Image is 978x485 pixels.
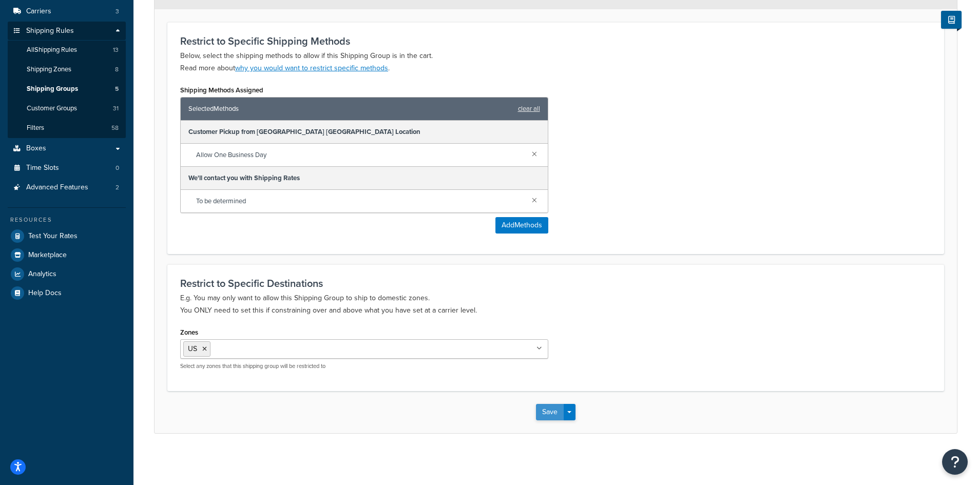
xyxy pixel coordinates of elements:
[8,22,126,139] li: Shipping Rules
[27,46,77,54] span: All Shipping Rules
[26,27,74,35] span: Shipping Rules
[113,46,119,54] span: 13
[536,404,564,420] button: Save
[116,164,119,172] span: 0
[495,217,548,234] button: AddMethods
[8,60,126,79] li: Shipping Zones
[518,102,540,116] a: clear all
[27,85,78,93] span: Shipping Groups
[8,60,126,79] a: Shipping Zones8
[8,159,126,178] li: Time Slots
[180,362,548,370] p: Select any zones that this shipping group will be restricted to
[8,99,126,118] li: Customer Groups
[28,270,56,279] span: Analytics
[181,167,548,190] div: We'll contact you with Shipping Rates
[180,86,263,94] label: Shipping Methods Assigned
[8,216,126,224] div: Resources
[26,7,51,16] span: Carriers
[8,41,126,60] a: AllShipping Rules13
[8,178,126,197] li: Advanced Features
[8,227,126,245] a: Test Your Rates
[27,65,71,74] span: Shipping Zones
[8,119,126,138] a: Filters58
[941,11,962,29] button: Show Help Docs
[115,65,119,74] span: 8
[27,104,77,113] span: Customer Groups
[180,328,198,336] label: Zones
[196,148,524,162] span: Allow One Business Day
[8,2,126,21] a: Carriers3
[8,99,126,118] a: Customer Groups31
[8,178,126,197] a: Advanced Features2
[26,164,59,172] span: Time Slots
[8,284,126,302] a: Help Docs
[8,80,126,99] a: Shipping Groups5
[116,7,119,16] span: 3
[26,183,88,192] span: Advanced Features
[8,265,126,283] a: Analytics
[235,63,388,73] a: why you would want to restrict specific methods
[180,35,931,47] h3: Restrict to Specific Shipping Methods
[196,194,524,208] span: To be determined
[8,22,126,41] a: Shipping Rules
[26,144,46,153] span: Boxes
[8,2,126,21] li: Carriers
[8,139,126,158] a: Boxes
[8,246,126,264] a: Marketplace
[180,292,931,317] p: E.g. You may only want to allow this Shipping Group to ship to domestic zones. You ONLY need to s...
[113,104,119,113] span: 31
[8,80,126,99] li: Shipping Groups
[116,183,119,192] span: 2
[28,251,67,260] span: Marketplace
[188,343,197,354] span: US
[8,119,126,138] li: Filters
[28,232,78,241] span: Test Your Rates
[8,159,126,178] a: Time Slots0
[28,289,62,298] span: Help Docs
[115,85,119,93] span: 5
[942,449,968,475] button: Open Resource Center
[180,278,931,289] h3: Restrict to Specific Destinations
[188,102,513,116] span: Selected Methods
[27,124,44,132] span: Filters
[180,50,931,74] p: Below, select the shipping methods to allow if this Shipping Group is in the cart. Read more about .
[181,121,548,144] div: Customer Pickup from [GEOGRAPHIC_DATA] [GEOGRAPHIC_DATA] Location
[111,124,119,132] span: 58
